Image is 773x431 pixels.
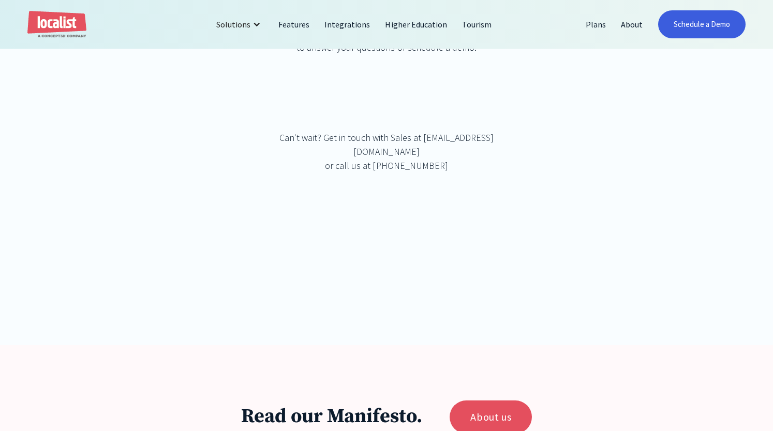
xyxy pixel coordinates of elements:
[317,12,378,37] a: Integrations
[216,18,250,31] div: Solutions
[455,12,499,37] a: Tourism
[271,12,317,37] a: Features
[276,131,497,173] div: Can't wait? Get in touch with Sales at [EMAIL_ADDRESS][DOMAIN_NAME] or call us at [PHONE_NUMBER]
[658,10,745,38] a: Schedule a Demo
[209,12,271,37] div: Solutions
[614,12,650,37] a: About
[27,11,86,38] a: home
[578,12,614,37] a: Plans
[378,12,454,37] a: Higher Education
[241,405,422,429] h1: Read our Manifesto.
